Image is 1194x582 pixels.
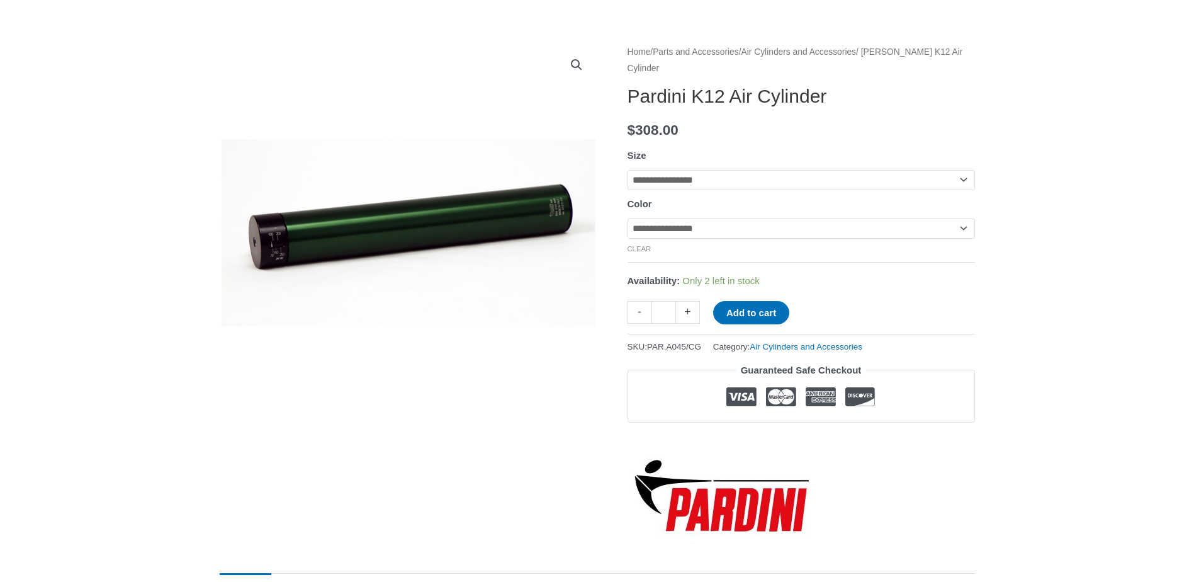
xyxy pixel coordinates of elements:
button: Add to cart [713,301,789,324]
a: - [628,301,651,323]
a: Pardini [628,457,816,535]
label: Color [628,198,652,209]
a: View full-screen image gallery [565,54,588,76]
a: Air Cylinders and Accessories [741,47,857,57]
bdi: 308.00 [628,122,679,138]
input: Product quantity [651,301,676,323]
span: Availability: [628,275,680,286]
a: Parts and Accessories [653,47,739,57]
h1: Pardini K12 Air Cylinder [628,85,975,108]
iframe: Customer reviews powered by Trustpilot [628,432,975,447]
a: Clear options [628,245,651,253]
a: Home [628,47,651,57]
nav: Breadcrumb [628,44,975,76]
span: $ [628,122,636,138]
span: Only 2 left in stock [682,275,760,286]
span: PAR.A045/CG [647,342,701,351]
span: Category: [713,339,862,355]
label: Size [628,150,646,161]
span: SKU: [628,339,702,355]
a: + [676,301,700,323]
legend: Guaranteed Safe Checkout [736,362,867,379]
a: Air Cylinders and Accessories [750,342,862,351]
img: K12_Cylinders_FS_Green [220,44,597,422]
